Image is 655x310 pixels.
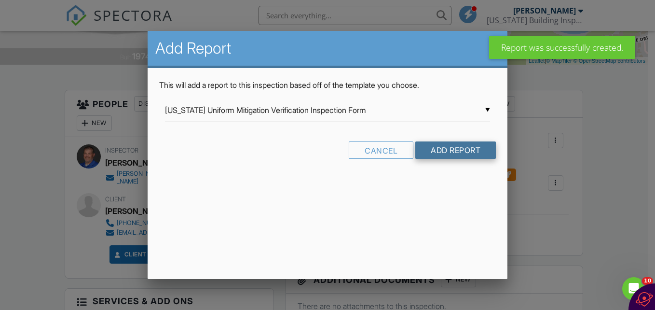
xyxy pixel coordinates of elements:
h2: Add Report [155,39,500,58]
iframe: Intercom live chat [622,277,645,300]
p: This will add a report to this inspection based off of the template you choose. [159,80,496,90]
div: Cancel [349,141,413,159]
input: Add Report [415,141,496,159]
div: Report was successfully created. [489,36,635,59]
span: 10 [642,277,653,285]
